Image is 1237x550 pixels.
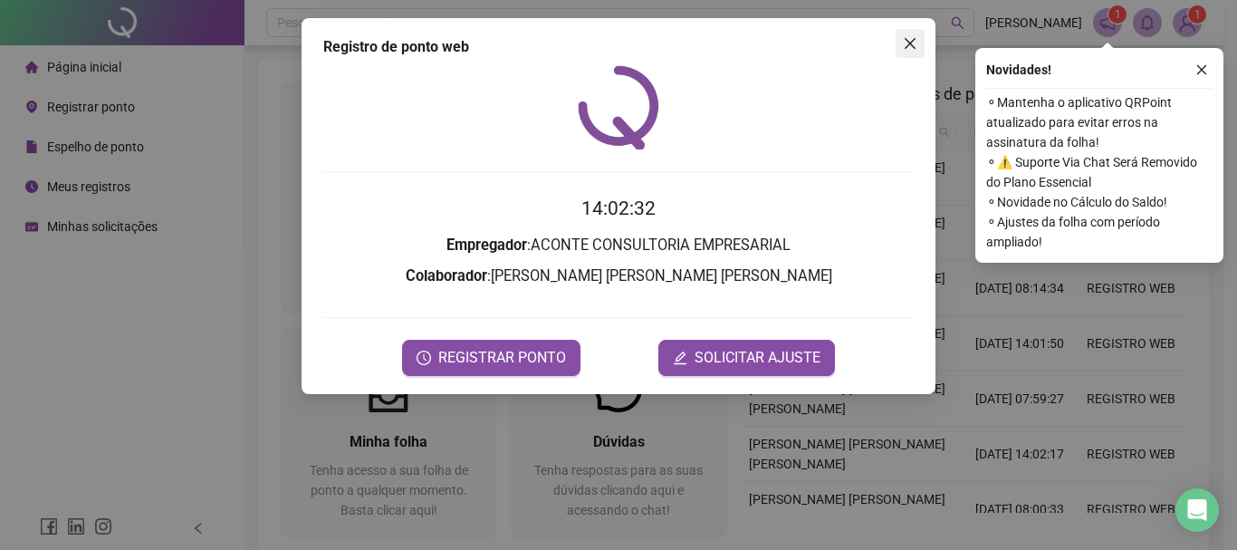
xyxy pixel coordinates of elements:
[986,92,1213,152] span: ⚬ Mantenha o aplicativo QRPoint atualizado para evitar erros na assinatura da folha!
[986,60,1051,80] span: Novidades !
[695,347,820,369] span: SOLICITAR AJUSTE
[903,36,917,51] span: close
[323,265,914,288] h3: : [PERSON_NAME] [PERSON_NAME] [PERSON_NAME]
[1175,488,1219,532] div: Open Intercom Messenger
[986,152,1213,192] span: ⚬ ⚠️ Suporte Via Chat Será Removido do Plano Essencial
[417,351,431,365] span: clock-circle
[323,234,914,257] h3: : ACONTE CONSULTORIA EMPRESARIAL
[673,351,687,365] span: edit
[1195,63,1208,76] span: close
[578,65,659,150] img: QRPoint
[438,347,566,369] span: REGISTRAR PONTO
[896,29,925,58] button: Close
[406,267,487,285] strong: Colaborador
[581,198,656,219] time: 14:02:32
[986,212,1213,252] span: ⚬ Ajustes da folha com período ampliado!
[323,36,914,58] div: Registro de ponto web
[986,192,1213,212] span: ⚬ Novidade no Cálculo do Saldo!
[402,340,580,376] button: REGISTRAR PONTO
[658,340,835,376] button: editSOLICITAR AJUSTE
[446,236,527,254] strong: Empregador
